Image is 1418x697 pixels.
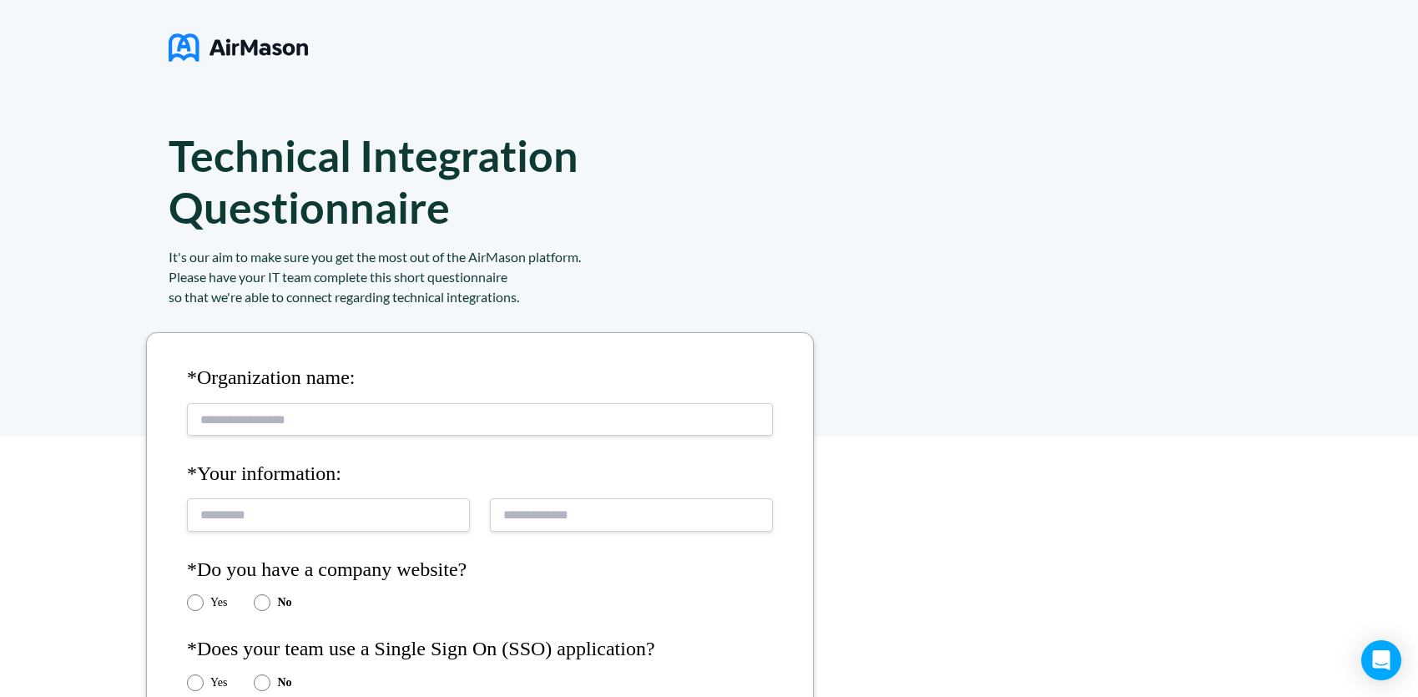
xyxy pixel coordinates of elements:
div: It's our aim to make sure you get the most out of the AirMason platform. [169,247,853,267]
label: Yes [210,676,227,689]
div: so that we're able to connect regarding technical integrations. [169,287,853,307]
label: No [277,676,291,689]
label: No [277,596,291,609]
h1: Technical Integration Questionnaire [169,129,658,233]
img: logo [169,27,308,68]
div: Open Intercom Messenger [1361,640,1401,680]
label: Yes [210,596,227,609]
h4: *Organization name: [187,366,773,390]
h4: *Your information: [187,462,773,486]
div: Please have your IT team complete this short questionnaire [169,267,853,287]
h4: *Do you have a company website? [187,558,773,582]
h4: *Does your team use a Single Sign On (SSO) application? [187,638,773,661]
